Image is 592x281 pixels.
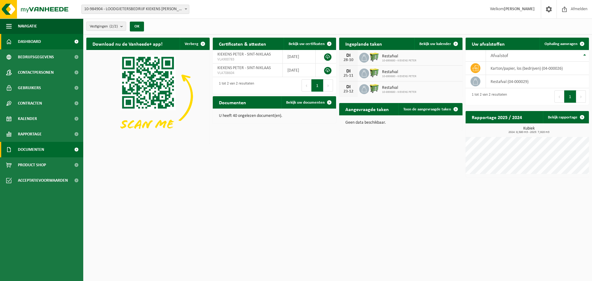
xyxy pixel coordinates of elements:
[504,7,535,11] strong: [PERSON_NAME]
[382,85,416,90] span: Restafval
[576,90,586,103] button: Next
[217,57,278,62] span: VLA900783
[219,114,330,118] p: U heeft 40 ongelezen document(en).
[345,121,456,125] p: Geen data beschikbaar.
[342,69,355,74] div: DI
[18,111,37,126] span: Kalender
[217,66,271,70] span: KIEKENS PETER - SINT-NIKLAAS
[545,42,578,46] span: Ophaling aanvragen
[382,75,416,78] span: 10-890680 - KIEKENS PETER
[18,126,42,142] span: Rapportage
[469,126,589,134] h3: Kubiek
[86,38,169,50] h2: Download nu de Vanheede+ app!
[382,70,416,75] span: Restafval
[469,131,589,134] span: 2024: 8,580 m3 - 2025: 7,920 m3
[369,83,380,94] img: WB-0660-HPE-GN-50
[18,142,44,157] span: Documenten
[18,157,46,173] span: Product Shop
[217,71,278,76] span: VLA708604
[82,5,189,14] span: 10-984904 - LOODGIETERSBEDRIJF KIEKENS PETER COMMV - BELSELE
[18,34,41,49] span: Dashboard
[540,38,588,50] a: Ophaling aanvragen
[86,22,126,31] button: Vestigingen(2/2)
[18,65,54,80] span: Contactpersonen
[213,96,252,108] h2: Documenten
[90,22,118,31] span: Vestigingen
[369,68,380,78] img: WB-0660-HPE-GN-50
[311,79,323,92] button: 1
[486,75,589,88] td: restafval (04-000029)
[342,85,355,89] div: DI
[491,53,508,58] span: Afvalstof
[342,89,355,94] div: 23-12
[369,52,380,62] img: WB-0660-HPE-GN-50
[398,103,462,115] a: Toon de aangevraagde taken
[342,53,355,58] div: DI
[342,74,355,78] div: 25-11
[18,96,42,111] span: Contracten
[382,59,416,63] span: 10-890680 - KIEKENS PETER
[286,101,325,105] span: Bekijk uw documenten
[18,19,37,34] span: Navigatie
[18,173,68,188] span: Acceptatievoorwaarden
[302,79,311,92] button: Previous
[185,42,198,46] span: Verberg
[414,38,462,50] a: Bekijk uw kalender
[466,38,511,50] h2: Uw afvalstoffen
[323,79,333,92] button: Next
[180,38,209,50] button: Verberg
[382,90,416,94] span: 10-890680 - KIEKENS PETER
[382,54,416,59] span: Restafval
[403,107,451,111] span: Toon de aangevraagde taken
[217,52,271,57] span: KIEKENS PETER - SINT-NIKLAAS
[109,24,118,28] count: (2/2)
[281,96,335,109] a: Bekijk uw documenten
[339,103,395,115] h2: Aangevraagde taken
[86,50,210,143] img: Download de VHEPlus App
[284,38,335,50] a: Bekijk uw certificaten
[554,90,564,103] button: Previous
[213,38,272,50] h2: Certificaten & attesten
[289,42,325,46] span: Bekijk uw certificaten
[130,22,144,31] button: OK
[18,80,41,96] span: Gebruikers
[466,111,528,123] h2: Rapportage 2025 / 2024
[81,5,189,14] span: 10-984904 - LOODGIETERSBEDRIJF KIEKENS PETER COMMV - BELSELE
[419,42,451,46] span: Bekijk uw kalender
[283,50,316,64] td: [DATE]
[339,38,388,50] h2: Ingeplande taken
[342,58,355,62] div: 28-10
[486,62,589,75] td: karton/papier, los (bedrijven) (04-000026)
[283,64,316,77] td: [DATE]
[564,90,576,103] button: 1
[18,49,54,65] span: Bedrijfsgegevens
[469,90,507,103] div: 1 tot 2 van 2 resultaten
[216,79,254,92] div: 1 tot 2 van 2 resultaten
[543,111,588,123] a: Bekijk rapportage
